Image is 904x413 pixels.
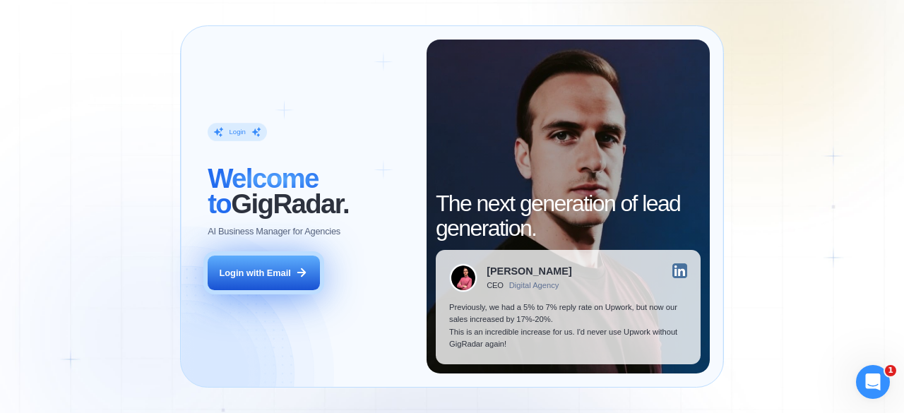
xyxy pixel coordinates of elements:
div: [PERSON_NAME] [487,266,571,276]
div: CEO [487,281,504,290]
p: Previously, we had a 5% to 7% reply rate on Upwork, but now our sales increased by 17%-20%. This ... [449,301,687,351]
h2: ‍ GigRadar. [208,166,413,215]
span: Welcome to [208,163,319,218]
p: AI Business Manager for Agencies [208,225,340,238]
h2: The next generation of lead generation. [436,191,701,241]
span: 1 [885,365,896,376]
div: Login with Email [220,267,291,280]
iframe: Intercom live chat [856,365,890,399]
div: Login [230,128,246,137]
button: Login with Email [208,256,319,291]
div: Digital Agency [509,281,559,290]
